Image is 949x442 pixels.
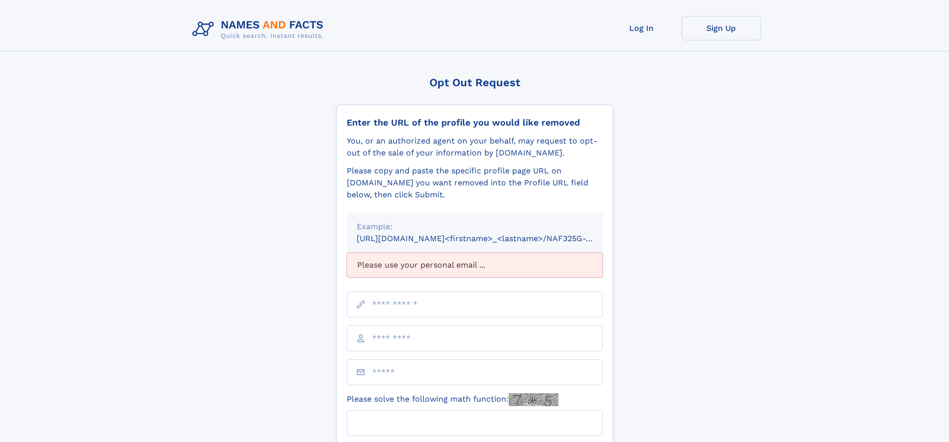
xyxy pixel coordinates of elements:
a: Log In [602,16,681,40]
img: Logo Names and Facts [188,16,332,43]
a: Sign Up [681,16,761,40]
label: Please solve the following math function: [347,393,558,406]
div: You, or an authorized agent on your behalf, may request to opt-out of the sale of your informatio... [347,135,603,159]
div: Please copy and paste the specific profile page URL on [DOMAIN_NAME] you want removed into the Pr... [347,165,603,201]
div: Example: [357,221,593,233]
small: [URL][DOMAIN_NAME]<firstname>_<lastname>/NAF325G-xxxxxxxx [357,234,622,243]
div: Please use your personal email ... [347,253,603,278]
div: Enter the URL of the profile you would like removed [347,117,603,128]
div: Opt Out Request [336,76,613,89]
